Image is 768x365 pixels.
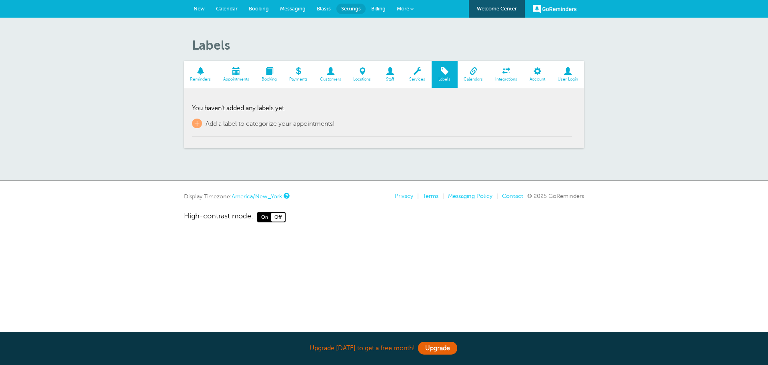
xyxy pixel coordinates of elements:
[216,6,238,12] span: Calendar
[502,193,523,199] a: Contact
[407,77,428,82] span: Services
[184,340,584,357] div: Upgrade [DATE] to get a free month!
[184,212,253,222] span: High-contrast mode:
[523,61,551,88] a: Account
[184,61,217,88] a: Reminders
[371,6,386,12] span: Billing
[423,193,438,199] a: Terms
[249,6,269,12] span: Booking
[492,193,498,200] li: |
[377,61,403,88] a: Staff
[317,6,331,12] span: Blasts
[188,77,213,82] span: Reminders
[527,193,584,199] span: © 2025 GoReminders
[271,213,285,222] span: Off
[458,61,489,88] a: Calendars
[232,193,282,200] a: America/New_York
[438,193,444,200] li: |
[403,61,432,88] a: Services
[192,119,335,128] a: + Add a label to categorize your appointments!
[462,77,485,82] span: Calendars
[184,212,584,222] a: High-contrast mode: On Off
[256,61,283,88] a: Booking
[395,193,413,199] a: Privacy
[258,213,271,222] span: On
[489,61,524,88] a: Integrations
[194,6,205,12] span: New
[280,6,306,12] span: Messaging
[347,61,377,88] a: Locations
[736,333,760,357] iframe: Resource center
[192,119,202,128] span: +
[436,77,454,82] span: Labels
[493,77,520,82] span: Integrations
[555,77,580,82] span: User Login
[413,193,419,200] li: |
[221,77,252,82] span: Appointments
[314,61,347,88] a: Customers
[287,77,310,82] span: Payments
[192,105,572,112] p: You haven't added any labels yet.
[260,77,279,82] span: Booking
[318,77,343,82] span: Customers
[448,193,492,199] a: Messaging Policy
[284,193,288,198] a: This is the timezone being used to display dates and times to you on this device. Click the timez...
[527,77,547,82] span: Account
[336,4,366,14] a: Settings
[206,120,335,127] span: Add a label to categorize your appointments!
[418,342,457,355] a: Upgrade
[351,77,373,82] span: Locations
[381,77,399,82] span: Staff
[192,38,584,53] h1: Labels
[397,6,409,12] span: More
[341,6,361,12] span: Settings
[283,61,314,88] a: Payments
[184,193,288,200] div: Display Timezone:
[217,61,256,88] a: Appointments
[551,61,584,88] a: User Login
